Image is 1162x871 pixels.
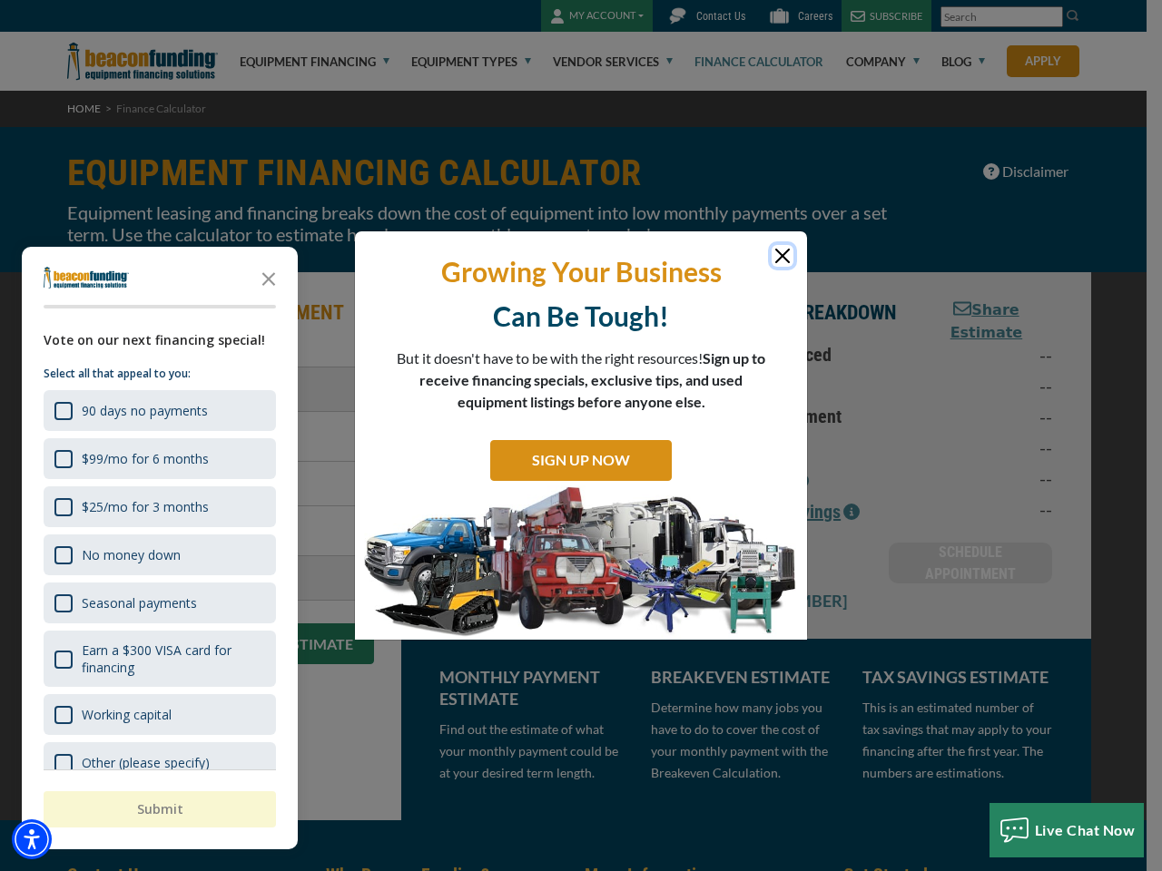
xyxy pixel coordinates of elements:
[82,706,172,723] div: Working capital
[82,498,209,515] div: $25/mo for 3 months
[369,254,793,289] p: Growing Your Business
[44,791,276,827] button: Submit
[82,546,181,563] div: No money down
[82,450,209,467] div: $99/mo for 6 months
[44,534,276,575] div: No money down
[44,631,276,687] div: Earn a $300 VISA card for financing
[490,440,672,481] a: SIGN UP NOW
[44,486,276,527] div: $25/mo for 3 months
[82,402,208,419] div: 90 days no payments
[22,247,298,849] div: Survey
[44,438,276,479] div: $99/mo for 6 months
[82,641,265,676] div: Earn a $300 VISA card for financing
[251,259,287,296] button: Close the survey
[419,349,765,410] span: Sign up to receive financing specials, exclusive tips, and used equipment listings before anyone ...
[396,347,766,413] p: But it doesn't have to be with the right resources!
[82,754,210,771] div: Other (please specify)
[44,365,276,383] p: Select all that appeal to you:
[355,485,807,640] img: SIGN UP NOW
[990,803,1145,857] button: Live Chat Now
[44,390,276,431] div: 90 days no payments
[772,245,793,267] button: Close
[44,582,276,623] div: Seasonal payments
[12,819,52,859] div: Accessibility Menu
[44,694,276,735] div: Working capital
[1035,821,1136,838] span: Live Chat Now
[82,594,197,612] div: Seasonal payments
[44,742,276,783] div: Other (please specify)
[44,267,129,289] img: Company logo
[44,330,276,350] div: Vote on our next financing special!
[369,298,793,334] p: Can Be Tough!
